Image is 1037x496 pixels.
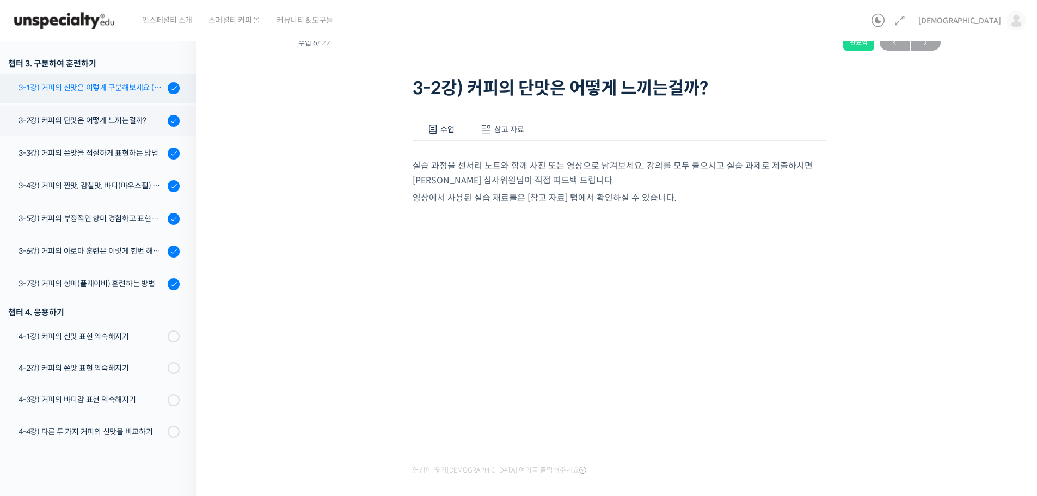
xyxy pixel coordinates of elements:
[168,362,181,370] span: 설정
[918,16,1001,26] span: [DEMOGRAPHIC_DATA]
[911,35,941,50] span: →
[298,39,330,46] span: 수업 6
[19,278,164,290] div: 3-7강) 커피의 향미(플레이버) 훈련하는 방법
[911,34,941,51] a: 다음→
[494,125,524,134] span: 참고 자료
[34,362,41,370] span: 홈
[880,34,910,51] a: ←이전
[100,362,113,371] span: 대화
[19,426,164,438] div: 4-4강) 다른 두 가지 커피의 신맛을 비교하기
[19,245,164,257] div: 3-6강) 커피의 아로마 훈련은 이렇게 한번 해보세요
[72,345,140,372] a: 대화
[413,191,826,205] p: 영상에서 사용된 실습 재료들은 [참고 자료] 탭에서 확인하실 수 있습니다.
[140,345,209,372] a: 설정
[413,158,826,188] p: 실습 과정을 센서리 노트와 함께 사진 또는 영상으로 남겨보세요. 강의를 모두 들으시고 실습 과제로 제출하시면 [PERSON_NAME] 심사위원님이 직접 피드백 드립니다.
[19,180,164,192] div: 3-4강) 커피의 짠맛, 감칠맛, 바디(마우스필) 이해하고 표현하기
[317,38,330,47] span: / 22
[440,125,455,134] span: 수업
[843,34,874,51] div: 완료함
[880,35,910,50] span: ←
[3,345,72,372] a: 홈
[19,212,164,224] div: 3-5강) 커피의 부정적인 향미 경험하고 표현하기
[19,82,164,94] div: 3-1강) 커피의 신맛은 이렇게 구분해보세요 (시트릭산과 말릭산의 차이)
[413,466,586,475] span: 영상이 끊기[DEMOGRAPHIC_DATA] 여기를 클릭해주세요
[19,394,164,406] div: 4-3강) 커피의 바디감 표현 익숙해지기
[8,56,180,71] div: 챕터 3. 구분하여 훈련하기
[19,330,164,342] div: 4-1강) 커피의 신맛 표현 익숙해지기
[19,114,164,126] div: 3-2강) 커피의 단맛은 어떻게 느끼는걸까?
[19,147,164,159] div: 3-3강) 커피의 쓴맛을 적절하게 표현하는 방법
[413,78,826,99] h1: 3-2강) 커피의 단맛은 어떻게 느끼는걸까?
[19,362,164,374] div: 4-2강) 커피의 쓴맛 표현 익숙해지기
[8,305,180,320] div: 챕터 4. 응용하기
